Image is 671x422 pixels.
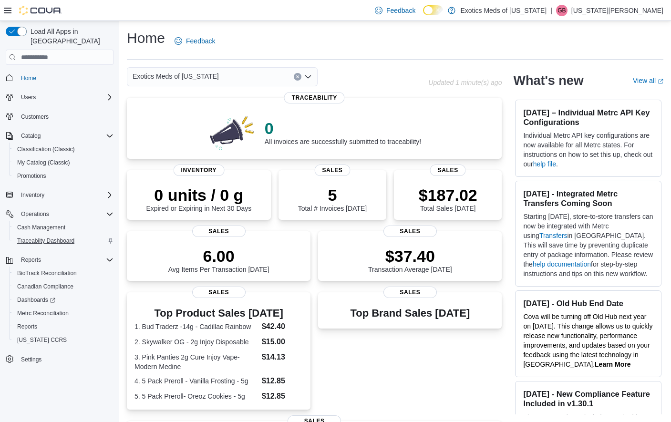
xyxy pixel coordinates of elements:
button: Inventory [17,189,48,201]
span: Reports [21,256,41,264]
a: Promotions [13,170,50,182]
span: Customers [17,111,114,123]
span: BioTrack Reconciliation [13,268,114,279]
p: 6.00 [168,247,269,266]
span: Settings [17,353,114,365]
span: Promotions [13,170,114,182]
div: Total # Invoices [DATE] [298,185,367,212]
button: [US_STATE] CCRS [10,333,117,347]
a: help documentation [533,260,591,268]
span: Cash Management [13,222,114,233]
p: | [550,5,552,16]
h2: What's new [513,73,583,88]
button: Traceabilty Dashboard [10,234,117,247]
button: Users [17,92,40,103]
dd: $14.13 [262,351,303,363]
a: Reports [13,321,41,332]
span: Inventory [17,189,114,201]
span: Feedback [186,36,215,46]
span: Reports [13,321,114,332]
span: Inventory [174,165,225,176]
p: Individual Metrc API key configurations are now available for all Metrc states. For instructions ... [523,131,653,169]
h3: [DATE] – Individual Metrc API Key Configurations [523,108,653,127]
span: Feedback [386,6,415,15]
p: $37.40 [368,247,452,266]
span: Inventory [21,191,44,199]
a: Classification (Classic) [13,144,79,155]
dd: $42.40 [262,321,303,332]
a: Traceabilty Dashboard [13,235,78,247]
svg: External link [658,79,663,84]
span: GB [557,5,566,16]
span: BioTrack Reconciliation [17,269,77,277]
h3: Top Product Sales [DATE] [134,308,303,319]
button: Home [2,71,117,84]
span: Metrc Reconciliation [13,308,114,319]
span: Dashboards [17,296,55,304]
span: Traceabilty Dashboard [17,237,74,245]
span: Traceability [284,92,345,103]
h3: [DATE] - Integrated Metrc Transfers Coming Soon [523,189,653,208]
a: Feedback [171,31,219,51]
button: Operations [17,208,53,220]
span: Catalog [17,130,114,142]
span: My Catalog (Classic) [17,159,70,166]
div: Transaction Average [DATE] [368,247,452,273]
a: Learn More [595,360,630,368]
button: Cash Management [10,221,117,234]
span: Sales [192,226,246,237]
span: Exotics Meds of [US_STATE] [133,71,219,82]
h3: [DATE] - New Compliance Feature Included in v1.30.1 [523,389,653,408]
a: [US_STATE] CCRS [13,334,71,346]
button: Operations [2,207,117,221]
span: Metrc Reconciliation [17,309,69,317]
button: Reports [2,253,117,267]
span: [US_STATE] CCRS [17,336,67,344]
a: Feedback [371,1,419,20]
button: Reports [10,320,117,333]
button: Catalog [17,130,44,142]
span: Load All Apps in [GEOGRAPHIC_DATA] [27,27,114,46]
div: Expired or Expiring in Next 30 Days [146,185,251,212]
a: BioTrack Reconciliation [13,268,81,279]
dt: 5. 5 Pack Preroll- Oreoz Cookies - 5g [134,391,258,401]
nav: Complex example [6,67,114,391]
a: Settings [17,354,45,365]
p: 0 units / 0 g [146,185,251,205]
dt: 1. Bud Traderz -14g - Cadillac Rainbow [134,322,258,331]
a: Dashboards [10,293,117,307]
p: Exotics Meds of [US_STATE] [460,5,547,16]
p: Updated 1 minute(s) ago [428,79,502,86]
div: Avg Items Per Transaction [DATE] [168,247,269,273]
dt: 4. 5 Pack Preroll - Vanilla Frosting - 5g [134,376,258,386]
button: Promotions [10,169,117,183]
span: Promotions [17,172,46,180]
p: [US_STATE][PERSON_NAME] [571,5,663,16]
span: Home [21,74,36,82]
dt: 2. Skywalker OG - 2g Injoy Disposable [134,337,258,347]
span: Washington CCRS [13,334,114,346]
span: Customers [21,113,49,121]
button: Inventory [2,188,117,202]
button: Open list of options [304,73,312,81]
a: help file [533,160,556,168]
h1: Home [127,29,165,48]
span: Users [17,92,114,103]
dd: $12.85 [262,375,303,387]
button: Settings [2,352,117,366]
p: 0 [265,119,421,138]
p: $187.02 [419,185,477,205]
img: Cova [19,6,62,15]
a: Home [17,72,40,84]
p: Starting [DATE], store-to-store transfers can now be integrated with Metrc using in [GEOGRAPHIC_D... [523,212,653,278]
span: Operations [21,210,49,218]
span: My Catalog (Classic) [13,157,114,168]
button: Reports [17,254,45,266]
a: My Catalog (Classic) [13,157,74,168]
span: Traceabilty Dashboard [13,235,114,247]
span: Sales [192,287,246,298]
span: Reports [17,254,114,266]
span: Sales [314,165,350,176]
dd: $15.00 [262,336,303,348]
span: Sales [383,226,437,237]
